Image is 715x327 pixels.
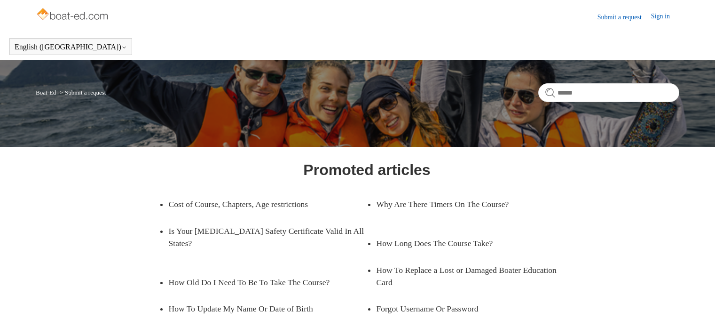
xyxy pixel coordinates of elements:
a: Is Your [MEDICAL_DATA] Safety Certificate Valid In All States? [168,218,367,257]
input: Search [538,83,679,102]
a: How Old Do I Need To Be To Take The Course? [168,269,353,295]
a: Why Are There Timers On The Course? [376,191,560,217]
li: Submit a request [58,89,106,96]
div: Live chat [684,295,708,320]
h1: Promoted articles [303,159,430,181]
a: Submit a request [597,12,651,22]
a: Sign in [651,11,679,23]
li: Boat-Ed [36,89,58,96]
a: Cost of Course, Chapters, Age restrictions [168,191,353,217]
a: Boat-Ed [36,89,56,96]
a: Forgot Username Or Password [376,295,560,322]
a: How To Update My Name Or Date of Birth [168,295,353,322]
img: Boat-Ed Help Center home page [36,6,110,24]
a: How Long Does The Course Take? [376,230,560,256]
a: How To Replace a Lost or Damaged Boater Education Card [376,257,574,296]
button: English ([GEOGRAPHIC_DATA]) [15,43,127,51]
